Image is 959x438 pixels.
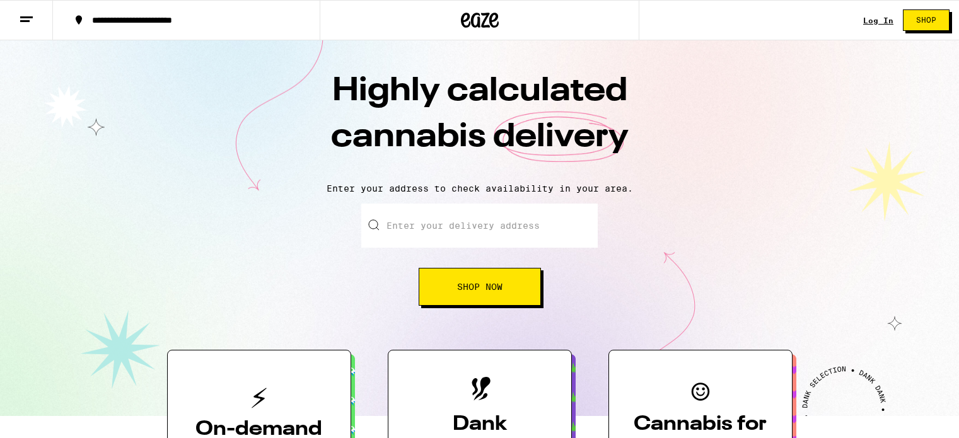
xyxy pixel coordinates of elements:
[259,69,700,173] h1: Highly calculated cannabis delivery
[863,16,893,25] a: Log In
[13,183,946,193] p: Enter your address to check availability in your area.
[361,204,598,248] input: Enter your delivery address
[916,16,936,24] span: Shop
[893,9,959,31] a: Shop
[419,268,541,306] button: Shop Now
[457,282,503,291] span: Shop Now
[903,9,950,31] button: Shop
